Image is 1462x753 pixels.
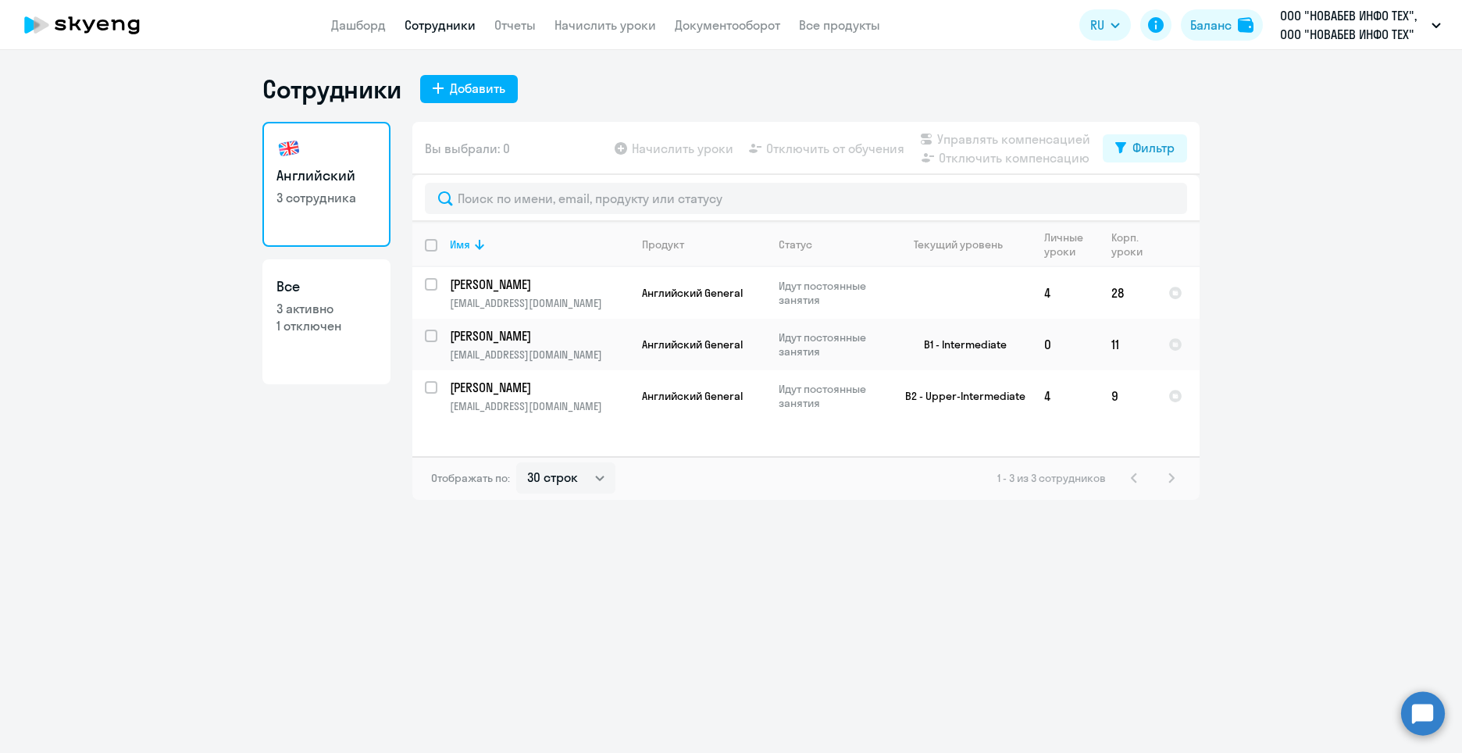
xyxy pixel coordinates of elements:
div: Личные уроки [1044,230,1088,259]
td: 28 [1099,267,1156,319]
div: Добавить [450,79,505,98]
td: 11 [1099,319,1156,370]
a: Дашборд [331,17,386,33]
p: 3 сотрудника [276,189,376,206]
button: Фильтр [1103,134,1187,162]
button: Добавить [420,75,518,103]
span: Вы выбрали: 0 [425,139,510,158]
p: 1 отключен [276,317,376,334]
div: Продукт [642,237,765,252]
span: Английский General [642,389,743,403]
h3: Все [276,277,376,297]
td: 0 [1032,319,1099,370]
span: Английский General [642,337,743,352]
div: Статус [779,237,812,252]
a: Английский3 сотрудника [262,122,390,247]
div: Текущий уровень [914,237,1003,252]
a: [PERSON_NAME] [450,327,629,344]
a: Начислить уроки [554,17,656,33]
input: Поиск по имени, email, продукту или статусу [425,183,1187,214]
p: 3 активно [276,300,376,317]
div: Продукт [642,237,684,252]
p: [EMAIL_ADDRESS][DOMAIN_NAME] [450,296,629,310]
p: ООО "НОВАБЕВ ИНФО ТЕХ", ООО "НОВАБЕВ ИНФО ТЕХ" [1280,6,1425,44]
p: [PERSON_NAME] [450,379,626,396]
a: [PERSON_NAME] [450,379,629,396]
span: Английский General [642,286,743,300]
td: 4 [1032,370,1099,422]
span: Отображать по: [431,471,510,485]
p: [PERSON_NAME] [450,327,626,344]
div: Баланс [1190,16,1232,34]
div: Имя [450,237,470,252]
a: Отчеты [494,17,536,33]
a: Сотрудники [405,17,476,33]
button: RU [1079,9,1131,41]
div: Статус [779,237,886,252]
td: B2 - Upper-Intermediate [886,370,1032,422]
td: 9 [1099,370,1156,422]
p: [PERSON_NAME] [450,276,626,293]
div: Корп. уроки [1111,230,1155,259]
a: [PERSON_NAME] [450,276,629,293]
p: Идут постоянные занятия [779,382,886,410]
p: Идут постоянные занятия [779,279,886,307]
td: 4 [1032,267,1099,319]
p: Идут постоянные занятия [779,330,886,359]
p: [EMAIL_ADDRESS][DOMAIN_NAME] [450,399,629,413]
h1: Сотрудники [262,73,401,105]
a: Все продукты [799,17,880,33]
button: Балансbalance [1181,9,1263,41]
div: Имя [450,237,629,252]
div: Личные уроки [1044,230,1098,259]
a: Документооборот [675,17,780,33]
img: balance [1238,17,1253,33]
p: [EMAIL_ADDRESS][DOMAIN_NAME] [450,348,629,362]
img: english [276,136,301,161]
a: Все3 активно1 отключен [262,259,390,384]
div: Корп. уроки [1111,230,1145,259]
td: B1 - Intermediate [886,319,1032,370]
div: Текущий уровень [899,237,1031,252]
span: 1 - 3 из 3 сотрудников [997,471,1106,485]
button: ООО "НОВАБЕВ ИНФО ТЕХ", ООО "НОВАБЕВ ИНФО ТЕХ" [1272,6,1449,44]
h3: Английский [276,166,376,186]
div: Фильтр [1132,138,1175,157]
span: RU [1090,16,1104,34]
